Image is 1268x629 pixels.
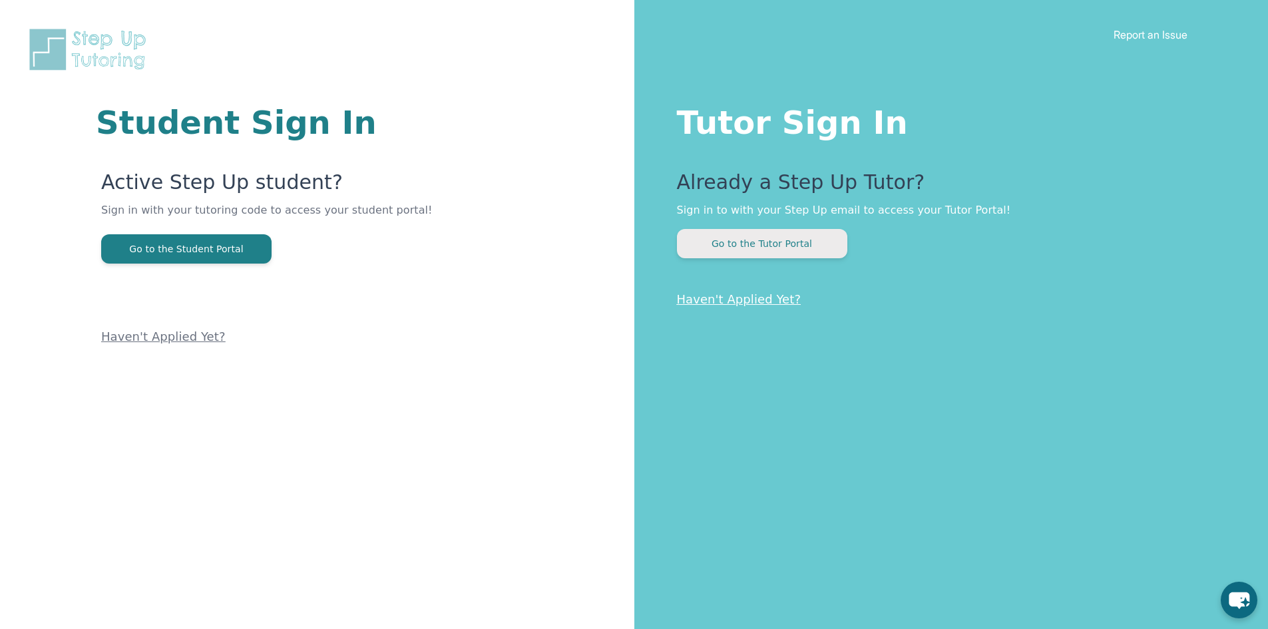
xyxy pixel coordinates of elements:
a: Report an Issue [1114,28,1187,41]
a: Go to the Student Portal [101,242,272,255]
a: Haven't Applied Yet? [677,292,801,306]
p: Sign in to with your Step Up email to access your Tutor Portal! [677,202,1215,218]
h1: Student Sign In [96,106,475,138]
p: Active Step Up student? [101,170,475,202]
h1: Tutor Sign In [677,101,1215,138]
a: Haven't Applied Yet? [101,329,226,343]
img: Step Up Tutoring horizontal logo [27,27,154,73]
p: Already a Step Up Tutor? [677,170,1215,202]
a: Go to the Tutor Portal [677,237,847,250]
button: chat-button [1221,582,1257,618]
p: Sign in with your tutoring code to access your student portal! [101,202,475,234]
button: Go to the Tutor Portal [677,229,847,258]
button: Go to the Student Portal [101,234,272,264]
